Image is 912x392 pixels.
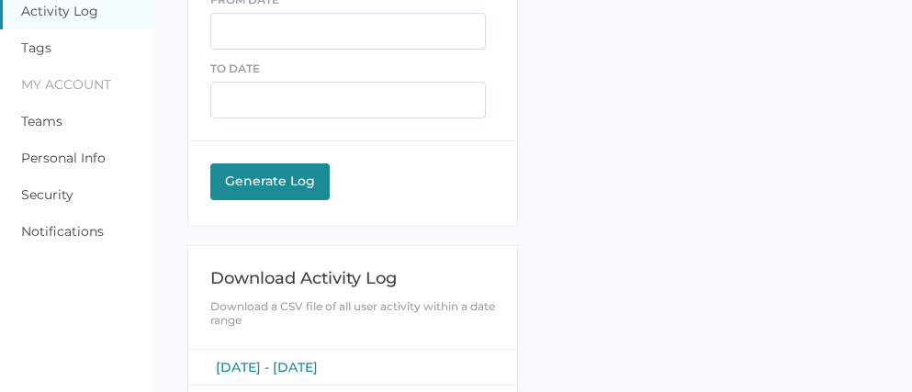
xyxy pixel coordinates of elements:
[210,163,330,200] button: Generate Log
[210,299,496,327] div: Download a CSV file of all user activity within a date range
[21,39,51,56] a: Tags
[21,186,73,203] a: Security
[21,3,98,19] a: Activity Log
[210,62,260,75] span: TO DATE
[216,359,318,375] span: [DATE] - [DATE]
[21,223,104,240] a: Notifications
[210,268,496,288] div: Download Activity Log
[21,113,62,129] a: Teams
[220,173,321,189] div: Generate Log
[21,150,106,166] a: Personal Info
